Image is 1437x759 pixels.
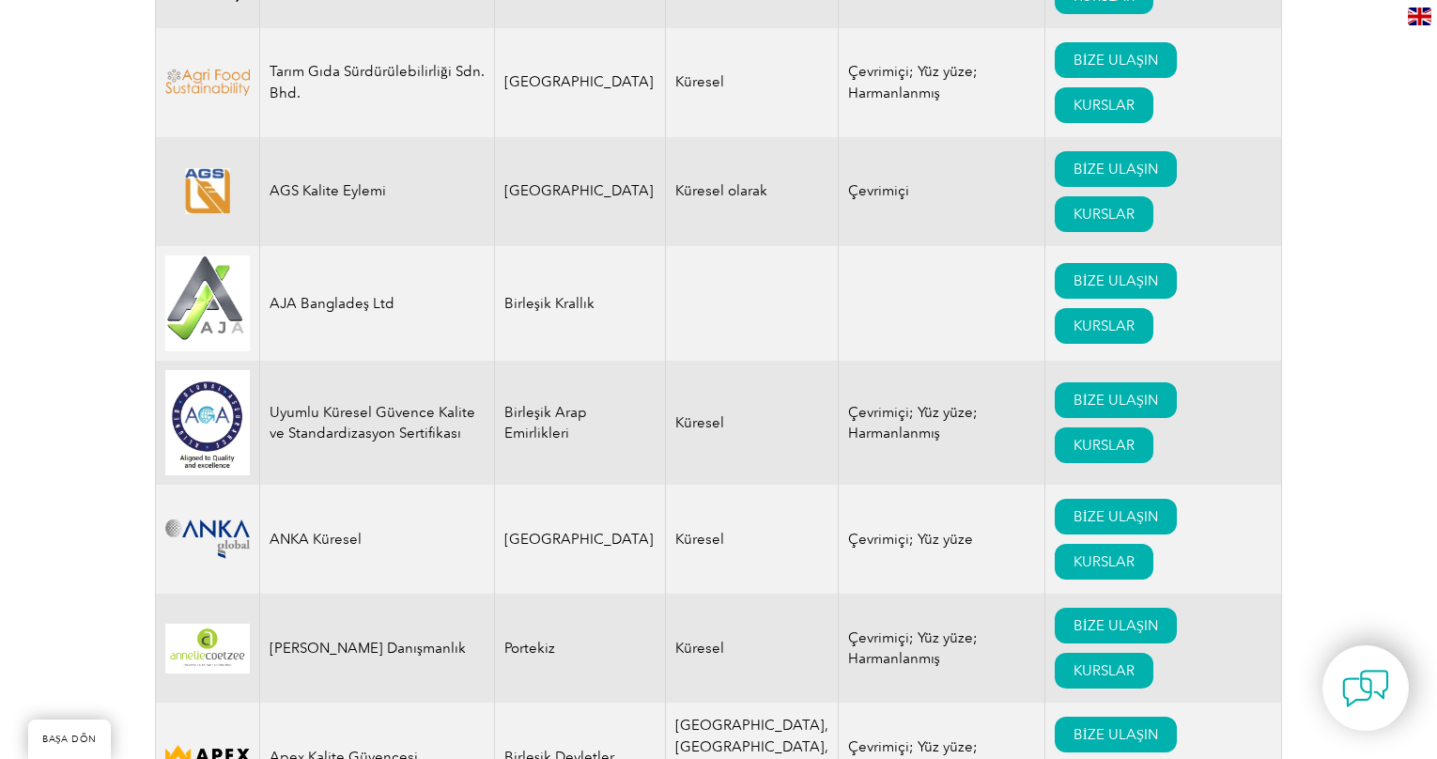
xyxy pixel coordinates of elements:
[495,28,666,137] td: [GEOGRAPHIC_DATA]
[1055,382,1177,418] a: BİZE ULAŞIN
[1408,8,1431,25] img: tr
[1055,499,1177,534] a: BİZE ULAŞIN
[665,137,838,246] td: Küresel olarak
[495,137,666,246] td: [GEOGRAPHIC_DATA]
[665,28,838,137] td: Küresel
[838,594,1044,703] td: Çevrimiçi; Yüz yüze; Harmanlanmış
[1055,42,1177,78] a: BİZE ULAŞIN
[165,370,250,475] img: 049e7a12-d1a0-ee11-be37-00224893a058-logo.jpg
[495,485,666,594] td: [GEOGRAPHIC_DATA]
[260,485,495,594] td: ANKA Küresel
[838,361,1044,485] td: Çevrimiçi; Yüz yüze; Harmanlanmış
[28,720,111,759] a: BAŞA DÖN
[260,137,495,246] td: AGS Kalite Eylemi
[260,361,495,485] td: Uyumlu Küresel Güvence Kalite ve Standardizasyon Sertifikası
[495,246,666,362] td: Birleşik Krallık
[838,485,1044,594] td: Çevrimiçi; Yüz yüze
[1055,263,1177,299] a: BİZE ULAŞIN
[1342,665,1389,712] img: contact-chat.png
[260,28,495,137] td: Tarım Gıda Sürdürülebilirliği Sdn. Bhd.
[1055,87,1153,123] a: KURSLAR
[1055,717,1177,752] a: BİZE ULAŞIN
[165,519,250,559] img: c09c33f4-f3a0-ea11-a812-000d3ae11abd-logo.png
[260,246,495,362] td: AJA Bangladeş Ltd
[165,624,250,674] img: 4c453107-f848-ef11-a316-002248944286-logo.png
[165,256,250,352] img: e9ac0e2b-848c-ef11-8a6a-00224810d884-logo.jpg
[260,594,495,703] td: [PERSON_NAME] Danışmanlık
[1055,427,1153,463] a: KURSLAR
[665,361,838,485] td: Küresel
[495,361,666,485] td: Birleşik Arap Emirlikleri
[165,69,250,96] img: f9836cf2-be2c-ed11-9db1-00224814fd52-logo.png
[495,594,666,703] td: Portekiz
[1055,308,1153,344] a: KURSLAR
[1055,653,1153,689] a: KURSLAR
[1055,196,1153,232] a: KURSLAR
[1055,608,1177,643] a: BİZE ULAŞIN
[165,168,250,214] img: e8128bb3-5a91-eb11-b1ac-002248146a66-logo.png
[1055,544,1153,580] a: KURSLAR
[838,137,1044,246] td: Çevrimiçi
[665,485,838,594] td: Küresel
[838,28,1044,137] td: Çevrimiçi; Yüz yüze; Harmanlanmış
[1055,151,1177,187] a: BİZE ULAŞIN
[665,594,838,703] td: Küresel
